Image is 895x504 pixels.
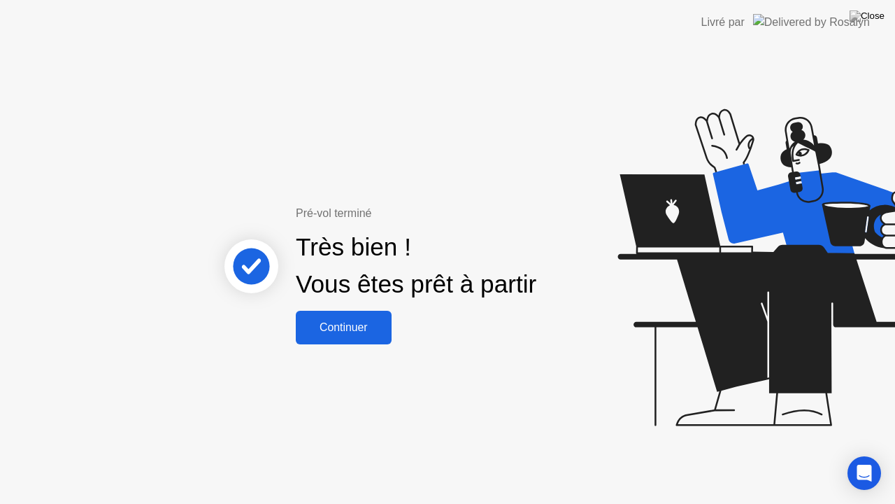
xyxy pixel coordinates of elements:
img: Close [850,10,885,22]
img: Delivered by Rosalyn [753,14,870,30]
div: Très bien ! Vous êtes prêt à partir [296,229,536,303]
div: Open Intercom Messenger [847,456,881,490]
div: Continuer [300,321,387,334]
div: Livré par [701,14,745,31]
button: Continuer [296,311,392,344]
div: Pré-vol terminé [296,205,585,222]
